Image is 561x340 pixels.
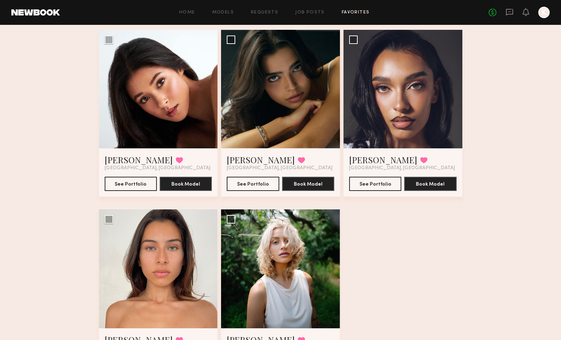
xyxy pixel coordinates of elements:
[342,10,370,15] a: Favorites
[295,10,325,15] a: Job Posts
[160,181,212,187] a: Book Model
[105,154,173,165] a: [PERSON_NAME]
[160,177,212,191] button: Book Model
[404,177,456,191] button: Book Model
[349,154,417,165] a: [PERSON_NAME]
[538,7,550,18] a: K
[212,10,234,15] a: Models
[251,10,278,15] a: Requests
[227,154,295,165] a: [PERSON_NAME]
[282,177,334,191] button: Book Model
[227,165,332,171] span: [GEOGRAPHIC_DATA], [GEOGRAPHIC_DATA]
[349,165,455,171] span: [GEOGRAPHIC_DATA], [GEOGRAPHIC_DATA]
[105,177,157,191] button: See Portfolio
[404,181,456,187] a: Book Model
[349,177,401,191] button: See Portfolio
[179,10,195,15] a: Home
[282,181,334,187] a: Book Model
[105,165,210,171] span: [GEOGRAPHIC_DATA], [GEOGRAPHIC_DATA]
[227,177,279,191] button: See Portfolio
